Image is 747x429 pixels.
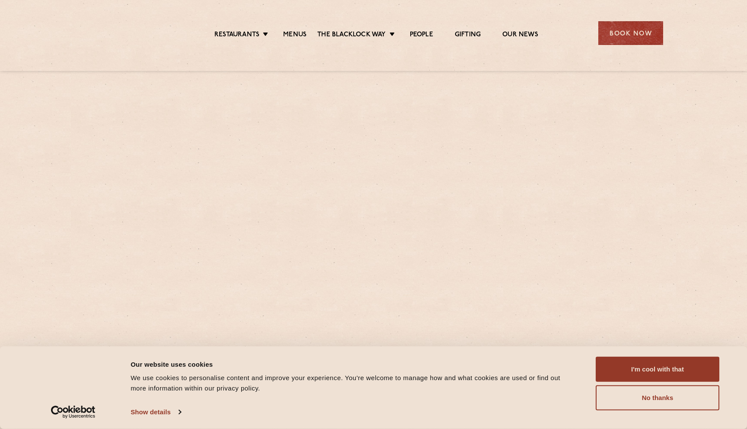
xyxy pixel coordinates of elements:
a: Restaurants [214,31,259,40]
div: Our website uses cookies [131,359,576,369]
a: Our News [502,31,538,40]
a: Show details [131,406,181,419]
a: People [410,31,433,40]
button: I'm cool with that [596,357,719,382]
a: Gifting [455,31,481,40]
a: Menus [283,31,306,40]
img: svg%3E [84,8,159,58]
div: We use cookies to personalise content and improve your experience. You're welcome to manage how a... [131,373,576,394]
a: The Blacklock Way [317,31,386,40]
button: No thanks [596,385,719,410]
div: Book Now [598,21,663,45]
a: Usercentrics Cookiebot - opens in a new window [35,406,111,419]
